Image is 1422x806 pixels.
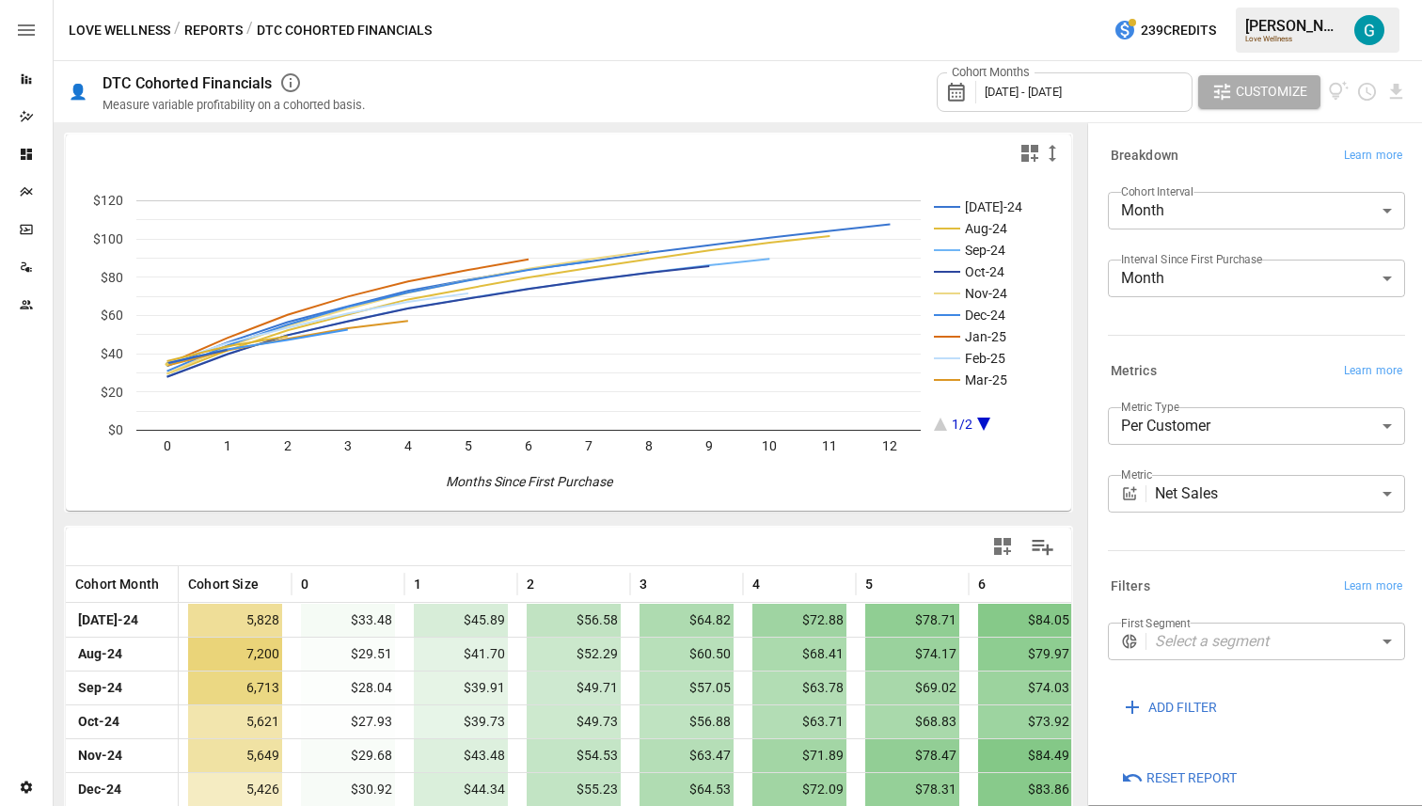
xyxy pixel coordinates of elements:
[640,604,734,637] span: $64.82
[1245,17,1343,35] div: [PERSON_NAME]
[978,575,986,593] span: 6
[1108,260,1405,297] div: Month
[645,438,653,453] text: 8
[1021,526,1064,568] button: Manage Columns
[1141,19,1216,42] span: 239 Credits
[585,438,592,453] text: 7
[1121,466,1152,482] label: Metric
[985,85,1062,99] span: [DATE] - [DATE]
[414,705,508,738] span: $39.73
[301,604,395,637] span: $33.48
[865,773,959,806] span: $78.31
[103,74,272,92] div: DTC Cohorted Financials
[75,773,124,806] span: Dec-24
[882,438,897,453] text: 12
[525,438,532,453] text: 6
[1111,361,1157,382] h6: Metrics
[301,705,395,738] span: $27.93
[527,773,621,806] span: $55.23
[103,98,365,112] div: Measure variable profitability on a cohorted basis.
[1111,146,1178,166] h6: Breakdown
[1108,407,1405,445] div: Per Customer
[414,604,508,637] span: $45.89
[344,438,352,453] text: 3
[978,773,1072,806] span: $83.86
[1148,696,1217,719] span: ADD FILTER
[246,19,253,42] div: /
[301,739,395,772] span: $29.68
[527,575,534,593] span: 2
[527,604,621,637] span: $56.58
[301,672,395,704] span: $28.04
[1356,81,1378,103] button: Schedule report
[1343,4,1396,56] button: Gavin Acres
[75,705,122,738] span: Oct-24
[301,638,395,671] span: $29.51
[1385,81,1407,103] button: Download report
[1245,35,1343,43] div: Love Wellness
[69,83,87,101] div: 👤
[414,575,421,593] span: 1
[101,346,123,361] text: $40
[752,705,846,738] span: $63.71
[965,308,1005,323] text: Dec-24
[101,270,123,285] text: $80
[865,739,959,772] span: $78.47
[965,199,1022,214] text: [DATE]-24
[752,739,846,772] span: $71.89
[640,705,734,738] span: $56.88
[978,672,1072,704] span: $74.03
[1121,183,1193,199] label: Cohort Interval
[1121,399,1179,415] label: Metric Type
[414,672,508,704] span: $39.91
[284,438,292,453] text: 2
[978,705,1072,738] span: $73.92
[527,672,621,704] span: $49.71
[101,308,123,323] text: $60
[184,19,243,42] button: Reports
[301,773,395,806] span: $30.92
[174,19,181,42] div: /
[188,773,282,806] span: 5,426
[75,575,159,593] span: Cohort Month
[865,638,959,671] span: $74.17
[978,638,1072,671] span: $79.97
[446,474,614,489] text: Months Since First Purchase
[1121,615,1191,631] label: First Segment
[978,604,1072,637] span: $84.05
[224,438,231,453] text: 1
[69,19,170,42] button: Love Wellness
[465,438,472,453] text: 5
[1344,577,1402,596] span: Learn more
[75,672,125,704] span: Sep-24
[414,739,508,772] span: $43.48
[188,604,282,637] span: 5,828
[752,575,760,593] span: 4
[66,172,1071,511] svg: A chart.
[404,438,412,453] text: 4
[1111,577,1150,597] h6: Filters
[865,575,873,593] span: 5
[965,221,1007,236] text: Aug-24
[952,417,972,432] text: 1/2
[75,739,125,772] span: Nov-24
[640,739,734,772] span: $63.47
[188,705,282,738] span: 5,621
[965,372,1007,387] text: Mar-25
[93,231,123,246] text: $100
[1344,362,1402,381] span: Learn more
[762,438,777,453] text: 10
[301,575,308,593] span: 0
[75,604,141,637] span: [DATE]-24
[1108,762,1250,796] button: Reset Report
[752,773,846,806] span: $72.09
[965,264,1004,279] text: Oct-24
[1108,690,1230,724] button: ADD FILTER
[865,705,959,738] span: $68.83
[101,385,123,400] text: $20
[965,329,1006,344] text: Jan-25
[1328,75,1350,109] button: View documentation
[93,193,123,208] text: $120
[164,438,171,453] text: 0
